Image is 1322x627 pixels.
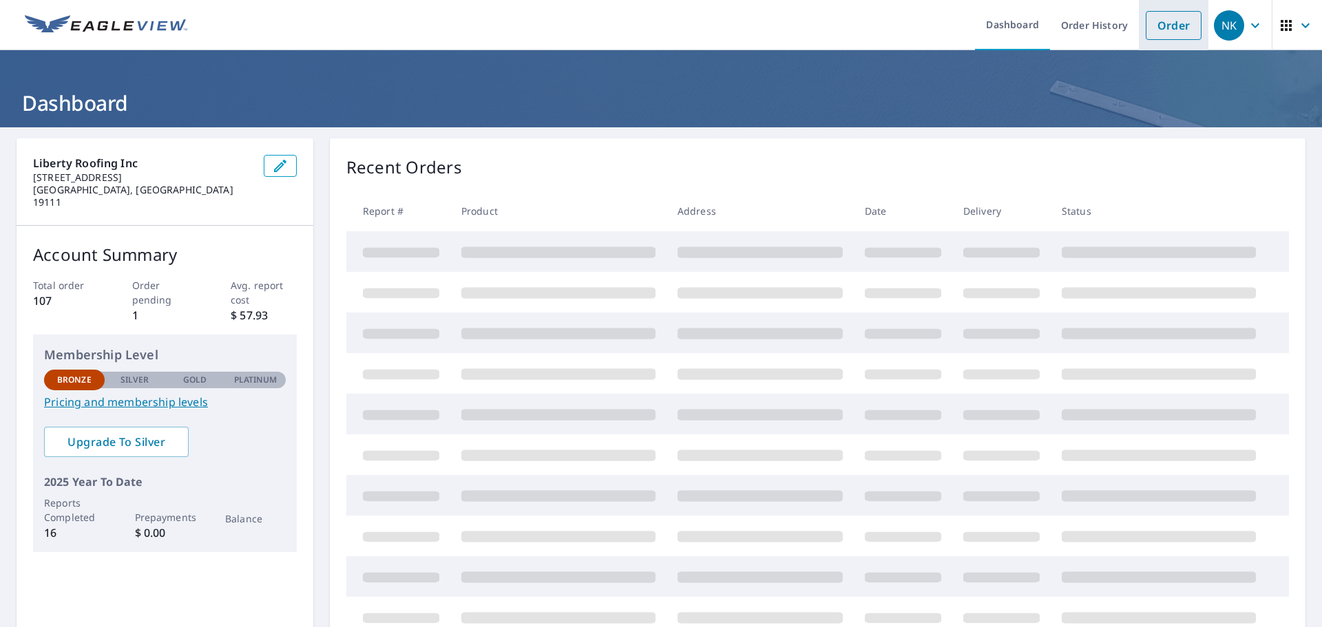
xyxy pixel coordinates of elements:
img: EV Logo [25,15,187,36]
p: Reports Completed [44,496,105,524]
p: 16 [44,524,105,541]
th: Product [450,191,667,231]
p: Silver [120,374,149,386]
p: Bronze [57,374,92,386]
p: Recent Orders [346,155,462,180]
th: Status [1051,191,1267,231]
span: Upgrade To Silver [55,434,178,449]
p: Membership Level [44,346,286,364]
th: Report # [346,191,450,231]
th: Date [854,191,952,231]
p: 1 [132,307,198,323]
p: Platinum [234,374,277,386]
p: [STREET_ADDRESS] [33,171,253,184]
div: NK [1214,10,1244,41]
p: Order pending [132,278,198,307]
p: Gold [183,374,207,386]
p: [GEOGRAPHIC_DATA], [GEOGRAPHIC_DATA] 19111 [33,184,253,209]
a: Pricing and membership levels [44,394,286,410]
p: $ 0.00 [135,524,196,541]
p: Prepayments [135,510,196,524]
a: Upgrade To Silver [44,427,189,457]
p: Balance [225,511,286,526]
p: Avg. report cost [231,278,297,307]
a: Order [1146,11,1202,40]
p: 107 [33,293,99,309]
p: Total order [33,278,99,293]
p: Account Summary [33,242,297,267]
p: 2025 Year To Date [44,474,286,490]
p: $ 57.93 [231,307,297,323]
th: Address [667,191,854,231]
th: Delivery [952,191,1051,231]
p: Liberty Roofing Inc [33,155,253,171]
h1: Dashboard [17,89,1305,117]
